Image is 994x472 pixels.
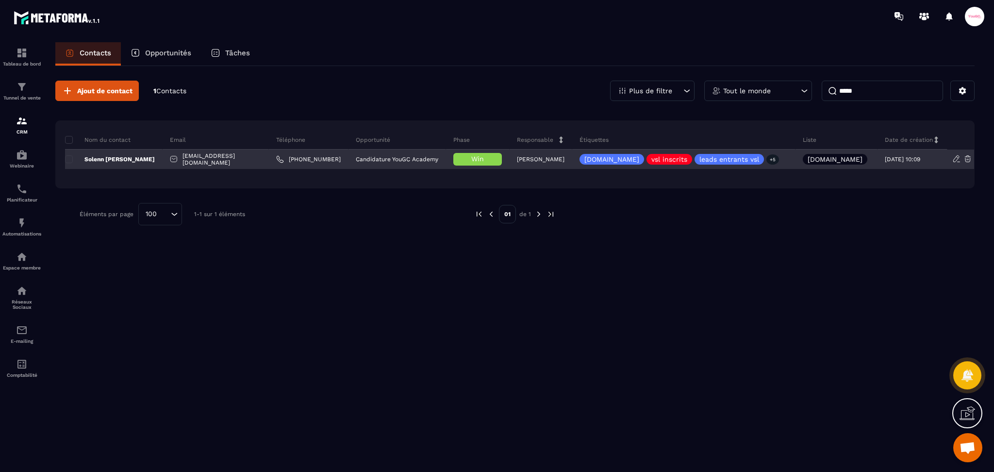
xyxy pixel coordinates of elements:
p: Automatisations [2,231,41,236]
p: Opportunités [145,49,191,57]
img: accountant [16,358,28,370]
span: Contacts [156,87,186,95]
img: formation [16,81,28,93]
p: [DATE] 10:09 [885,156,920,163]
img: formation [16,115,28,127]
a: formationformationCRM [2,108,41,142]
a: automationsautomationsWebinaire [2,142,41,176]
p: Opportunité [356,136,390,144]
p: CRM [2,129,41,135]
a: formationformationTableau de bord [2,40,41,74]
img: logo [14,9,101,26]
p: Contacts [80,49,111,57]
p: vsl inscrits [651,156,687,163]
p: [DOMAIN_NAME] [584,156,639,163]
p: Phase [453,136,470,144]
p: Espace membre [2,265,41,270]
img: scheduler [16,183,28,195]
img: automations [16,251,28,263]
img: formation [16,47,28,59]
p: +5 [766,154,779,165]
p: Responsable [517,136,553,144]
p: Nom du contact [65,136,131,144]
img: social-network [16,285,28,297]
p: Éléments par page [80,211,133,218]
p: leads entrants vsl [699,156,759,163]
p: Plus de filtre [629,87,672,94]
a: emailemailE-mailing [2,317,41,351]
p: E-mailing [2,338,41,344]
p: [PERSON_NAME] [517,156,564,163]
p: Email [170,136,186,144]
a: Opportunités [121,42,201,66]
img: email [16,324,28,336]
img: next [547,210,555,219]
p: Solenn [PERSON_NAME] [65,155,155,163]
p: Réseaux Sociaux [2,299,41,310]
p: Téléphone [276,136,305,144]
p: 01 [499,205,516,223]
p: Tableau de bord [2,61,41,67]
span: Win [471,155,484,163]
p: Étiquettes [580,136,609,144]
img: automations [16,149,28,161]
a: accountantaccountantComptabilité [2,351,41,385]
a: automationsautomationsEspace membre [2,244,41,278]
a: automationsautomationsAutomatisations [2,210,41,244]
p: Planificateur [2,197,41,202]
a: social-networksocial-networkRéseaux Sociaux [2,278,41,317]
input: Search for option [160,209,168,219]
p: Date de création [885,136,933,144]
img: prev [487,210,496,219]
img: next [534,210,543,219]
span: 100 [142,209,160,219]
img: prev [475,210,483,219]
p: de 1 [519,210,531,218]
p: [DOMAIN_NAME] [808,156,862,163]
p: Liste [803,136,816,144]
p: 1 [153,86,186,96]
img: automations [16,217,28,229]
a: Ouvrir le chat [953,433,982,462]
p: Tâches [225,49,250,57]
p: Candidature YouGC Academy [356,156,438,163]
p: 1-1 sur 1 éléments [194,211,245,218]
p: Webinaire [2,163,41,169]
p: Comptabilité [2,372,41,378]
a: schedulerschedulerPlanificateur [2,176,41,210]
a: Contacts [55,42,121,66]
a: Tâches [201,42,260,66]
span: Ajout de contact [77,86,133,96]
p: Tunnel de vente [2,95,41,101]
p: Tout le monde [723,87,771,94]
a: [PHONE_NUMBER] [276,155,341,163]
a: formationformationTunnel de vente [2,74,41,108]
div: Search for option [138,203,182,225]
button: Ajout de contact [55,81,139,101]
